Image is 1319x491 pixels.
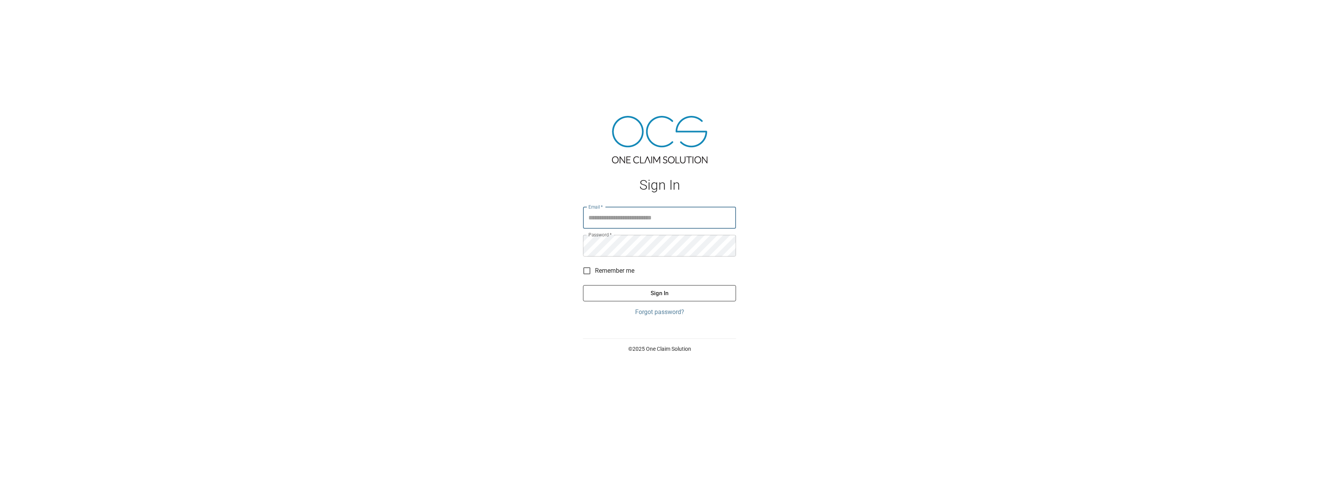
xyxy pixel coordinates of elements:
[595,266,634,275] span: Remember me
[9,5,40,20] img: ocs-logo-white-transparent.png
[583,345,736,353] p: © 2025 One Claim Solution
[588,231,612,238] label: Password
[583,177,736,193] h1: Sign In
[583,308,736,317] a: Forgot password?
[588,204,603,210] label: Email
[612,116,707,163] img: ocs-logo-tra.png
[583,285,736,301] button: Sign In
